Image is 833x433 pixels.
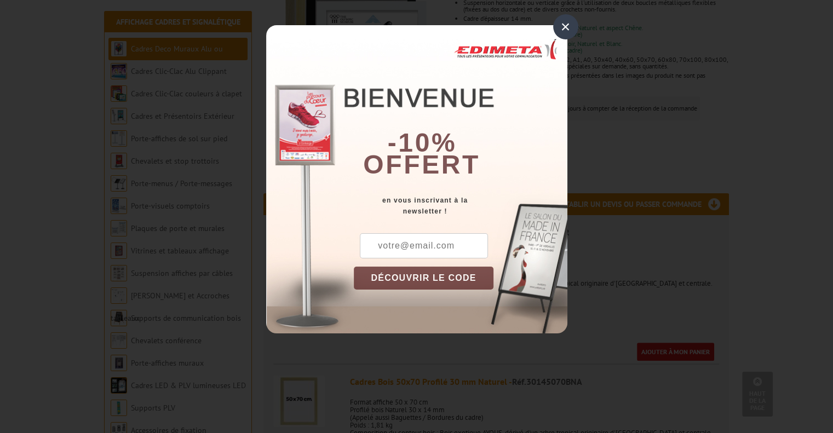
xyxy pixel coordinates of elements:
font: offert [363,150,480,179]
input: votre@email.com [360,233,488,258]
b: -10% [388,128,457,157]
div: en vous inscrivant à la newsletter ! [354,195,567,217]
div: × [553,14,578,39]
button: DÉCOUVRIR LE CODE [354,267,494,290]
